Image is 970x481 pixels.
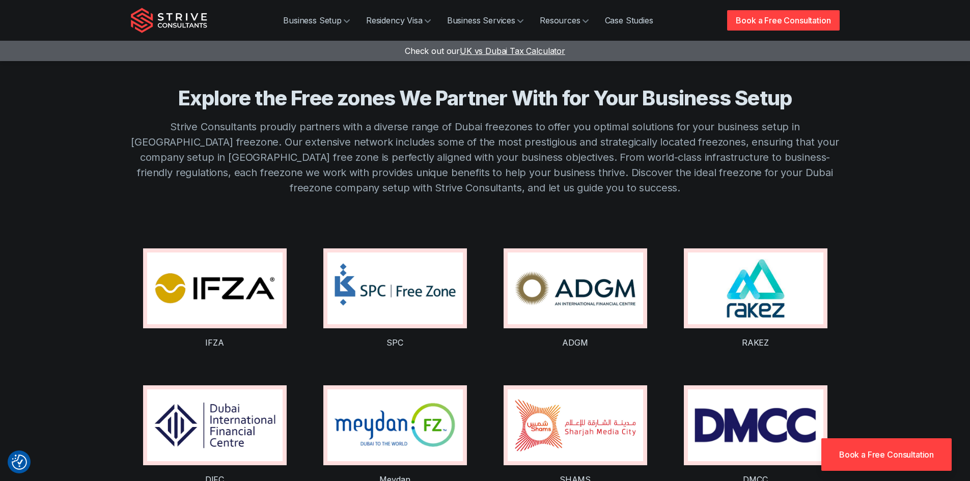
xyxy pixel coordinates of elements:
[147,252,283,324] img: IFZA logo
[508,389,643,461] img: SHAMS logo
[405,46,565,56] a: Check out ourUK vs Dubai Tax Calculator
[147,389,283,461] img: DIFC logo
[275,10,358,31] a: Business Setup
[131,119,840,195] p: Strive Consultants proudly partners with a diverse range of Dubai freezones to offer you optimal ...
[742,337,769,348] a: RAKEZ
[597,10,661,31] a: Case Studies
[131,8,207,33] img: Strive Consultants
[439,10,532,31] a: Business Services
[508,252,643,324] img: ADGM logo
[131,86,840,111] h3: Explore the Free zones We Partner With for Your Business Setup
[327,252,463,324] img: SPC logo
[327,389,463,461] img: Meydan logo
[386,337,403,348] a: SPC
[205,337,224,348] a: IFZA
[821,438,952,471] a: Book a Free Consultation
[532,10,597,31] a: Resources
[562,337,588,348] a: ADGM
[12,455,27,470] img: Revisit consent button
[358,10,439,31] a: Residency Visa
[688,252,823,324] img: RAKEZ logo
[688,389,823,461] img: DMCC logo
[727,10,839,31] a: Book a Free Consultation
[460,46,565,56] span: UK vs Dubai Tax Calculator
[12,455,27,470] button: Consent Preferences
